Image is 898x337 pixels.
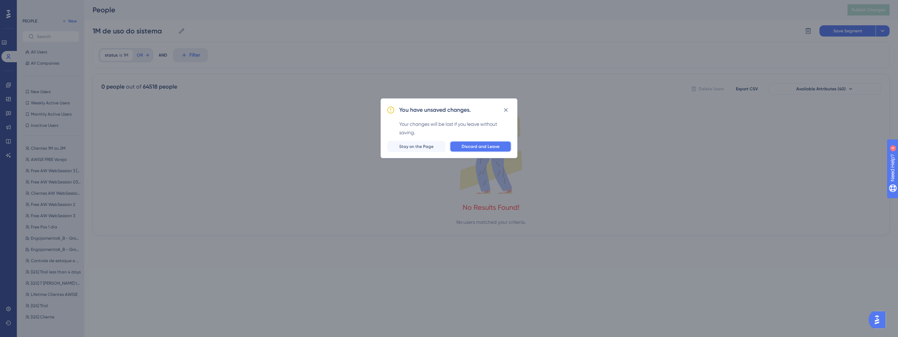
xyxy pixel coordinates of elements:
[399,144,434,149] span: Stay on the Page
[869,309,890,330] iframe: UserGuiding AI Assistant Launcher
[16,2,44,10] span: Need Help?
[49,4,51,9] div: 4
[462,144,500,149] span: Discard and Leave
[399,106,471,114] h2: You have unsaved changes.
[399,120,511,137] div: Your changes will be lost if you leave without saving.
